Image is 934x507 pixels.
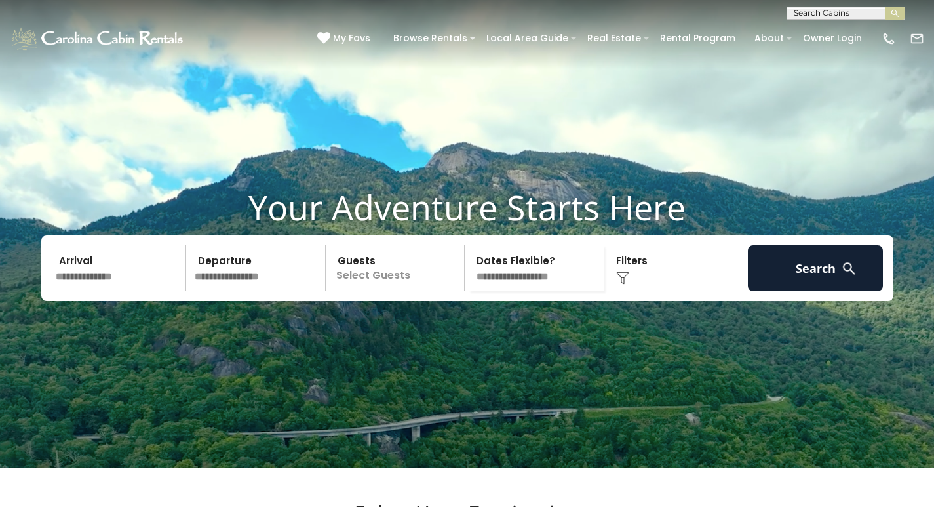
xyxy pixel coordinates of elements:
[910,31,924,46] img: mail-regular-white.png
[653,28,742,49] a: Rental Program
[616,272,629,285] img: filter--v1.png
[317,31,374,46] a: My Favs
[796,28,868,49] a: Owner Login
[480,28,575,49] a: Local Area Guide
[748,245,884,291] button: Search
[748,28,790,49] a: About
[882,31,896,46] img: phone-regular-white.png
[10,187,924,228] h1: Your Adventure Starts Here
[387,28,474,49] a: Browse Rentals
[330,245,465,291] p: Select Guests
[10,26,187,52] img: White-1-1-2.png
[333,31,370,45] span: My Favs
[841,260,857,277] img: search-regular-white.png
[581,28,648,49] a: Real Estate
